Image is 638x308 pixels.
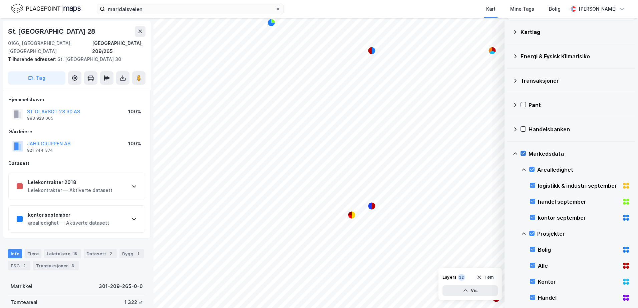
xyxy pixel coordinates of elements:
div: Layers [442,275,456,280]
div: Kontor [538,278,619,286]
div: 1 [135,250,141,257]
img: logo.f888ab2527a4732fd821a326f86c7f29.svg [11,3,81,15]
div: Hjemmelshaver [8,96,145,104]
div: 100% [128,108,141,116]
button: Tøm [472,272,498,283]
div: Matrikkel [11,282,32,290]
div: Bygg [119,249,144,258]
div: kontor september [538,214,619,222]
div: Datasett [8,159,145,167]
div: 32 [458,274,465,281]
div: Tomteareal [11,298,37,306]
div: 18 [72,250,78,257]
input: Søk på adresse, matrikkel, gårdeiere, leietakere eller personer [105,4,275,14]
div: logistikk & industri september [538,182,619,190]
div: 100% [128,140,141,148]
div: Datasett [84,249,117,258]
button: Vis [442,285,498,296]
iframe: Chat Widget [605,276,638,308]
div: St. [GEOGRAPHIC_DATA] 30 [8,55,140,63]
div: Markedsdata [529,150,630,158]
div: Kartlag [521,28,630,36]
div: 0166, [GEOGRAPHIC_DATA], [GEOGRAPHIC_DATA] [8,39,92,55]
div: Transaksjoner [521,77,630,85]
div: Leiekontrakter — Aktiverte datasett [28,186,112,194]
div: Map marker [492,294,500,302]
div: Leiekontrakter 2018 [28,178,112,186]
div: [GEOGRAPHIC_DATA], 209/265 [92,39,145,55]
div: Energi & Fysisk Klimarisiko [521,52,630,60]
div: Mine Tags [510,5,534,13]
div: Map marker [368,202,376,210]
div: Alle [538,262,619,270]
div: Kontrollprogram for chat [605,276,638,308]
div: ESG [8,261,30,270]
div: [PERSON_NAME] [579,5,617,13]
div: 2 [21,262,28,269]
div: Map marker [348,211,356,219]
div: 2 [107,250,114,257]
button: Tag [8,71,65,85]
div: Arealledighet [537,166,630,174]
div: 1 322 ㎡ [124,298,143,306]
div: Bolig [538,246,619,254]
div: kontor september [28,211,109,219]
div: Map marker [368,47,376,55]
div: St. [GEOGRAPHIC_DATA] 28 [8,26,97,37]
div: handel september [538,198,619,206]
div: Bolig [549,5,561,13]
div: Handel [538,294,619,302]
div: Leietakere [44,249,81,258]
div: 983 928 005 [27,116,53,121]
div: Map marker [488,47,496,55]
div: Eiere [25,249,41,258]
div: Map marker [267,19,275,27]
div: 301-209-265-0-0 [99,282,143,290]
div: arealledighet — Aktiverte datasett [28,219,109,227]
div: Gårdeiere [8,128,145,136]
div: Pant [529,101,630,109]
div: 3 [69,262,76,269]
div: Info [8,249,22,258]
div: Kart [486,5,496,13]
div: Transaksjoner [33,261,79,270]
div: 921 744 374 [27,148,53,153]
div: Handelsbanken [529,125,630,133]
span: Tilhørende adresser: [8,56,57,62]
div: Prosjekter [537,230,630,238]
